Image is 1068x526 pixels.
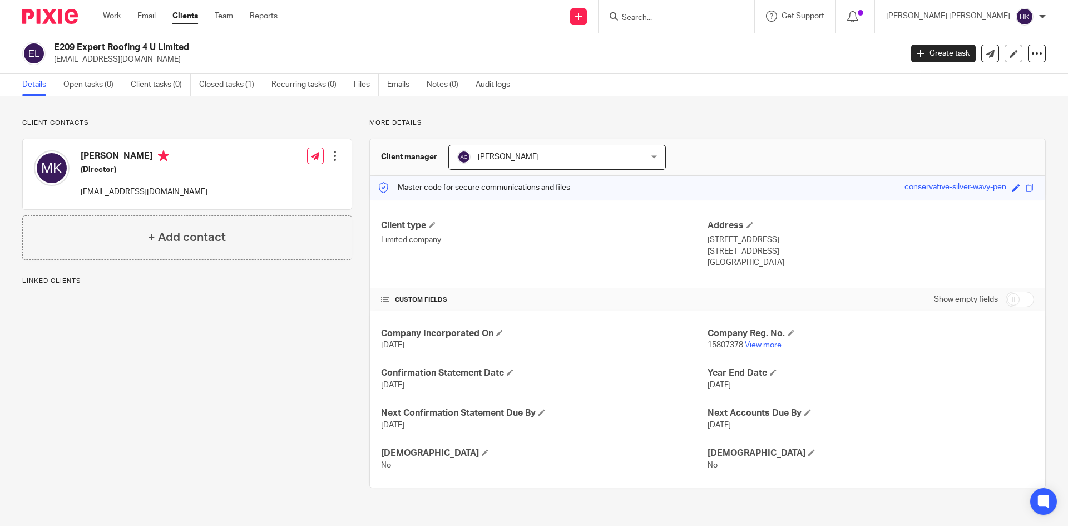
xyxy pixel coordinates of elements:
span: [PERSON_NAME] [478,153,539,161]
a: View more [745,341,782,349]
h4: Confirmation Statement Date [381,367,708,379]
p: Master code for secure communications and files [378,182,570,193]
h3: Client manager [381,151,437,163]
img: svg%3E [457,150,471,164]
h4: + Add contact [148,229,226,246]
a: Team [215,11,233,22]
a: Recurring tasks (0) [271,74,345,96]
a: Email [137,11,156,22]
p: [EMAIL_ADDRESS][DOMAIN_NAME] [54,54,894,65]
span: No [708,461,718,469]
p: Linked clients [22,277,352,286]
img: svg%3E [34,150,70,186]
i: Primary [158,150,169,161]
img: svg%3E [22,42,46,65]
p: [PERSON_NAME] [PERSON_NAME] [886,11,1010,22]
a: Reports [250,11,278,22]
img: Pixie [22,9,78,24]
span: [DATE] [381,341,404,349]
span: Get Support [782,12,824,20]
span: [DATE] [381,421,404,429]
h4: Company Incorporated On [381,328,708,340]
p: [STREET_ADDRESS] [708,246,1034,257]
h4: [DEMOGRAPHIC_DATA] [381,448,708,459]
h4: Address [708,220,1034,232]
a: Create task [911,45,976,62]
a: Notes (0) [427,74,467,96]
a: Client tasks (0) [131,74,191,96]
p: Limited company [381,234,708,245]
a: Audit logs [476,74,518,96]
p: More details [369,119,1046,127]
p: [STREET_ADDRESS] [708,234,1034,245]
a: Closed tasks (1) [199,74,263,96]
p: [GEOGRAPHIC_DATA] [708,257,1034,268]
h2: E209 Expert Roofing 4 U Limited [54,42,726,53]
p: [EMAIL_ADDRESS][DOMAIN_NAME] [81,186,207,198]
span: [DATE] [381,381,404,389]
a: Open tasks (0) [63,74,122,96]
h4: Next Accounts Due By [708,407,1034,419]
input: Search [621,13,721,23]
a: Details [22,74,55,96]
h4: Client type [381,220,708,232]
img: svg%3E [1016,8,1034,26]
a: Files [354,74,379,96]
h4: Year End Date [708,367,1034,379]
h4: Company Reg. No. [708,328,1034,340]
a: Emails [387,74,418,96]
p: Client contacts [22,119,352,127]
span: No [381,461,391,469]
label: Show empty fields [934,294,998,305]
h4: [PERSON_NAME] [81,150,207,164]
span: 15807378 [708,341,743,349]
h5: (Director) [81,164,207,175]
a: Clients [172,11,198,22]
span: [DATE] [708,381,731,389]
span: [DATE] [708,421,731,429]
h4: CUSTOM FIELDS [381,296,708,304]
a: Work [103,11,121,22]
div: conservative-silver-wavy-pen [904,181,1006,194]
h4: Next Confirmation Statement Due By [381,407,708,419]
h4: [DEMOGRAPHIC_DATA] [708,448,1034,459]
